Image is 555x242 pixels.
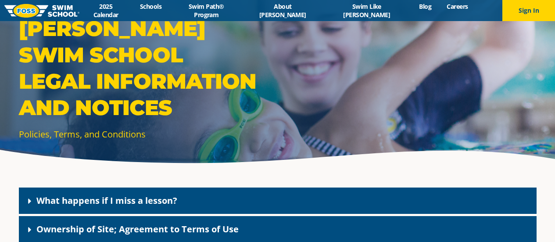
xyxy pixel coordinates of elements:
p: [PERSON_NAME] Swim School Legal Information and Notices [19,15,273,121]
a: What happens if I miss a lesson? [36,195,177,206]
a: Ownership of Site; Agreement to Terms of Use [36,223,239,235]
a: Careers [439,2,476,11]
a: Swim Path® Program [169,2,243,19]
a: 2025 Calendar [79,2,132,19]
a: Swim Like [PERSON_NAME] [322,2,412,19]
img: FOSS Swim School Logo [4,4,79,18]
a: About [PERSON_NAME] [243,2,322,19]
a: Schools [132,2,169,11]
p: Policies, Terms, and Conditions [19,128,273,141]
a: Blog [412,2,439,11]
div: What happens if I miss a lesson? [19,188,537,214]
